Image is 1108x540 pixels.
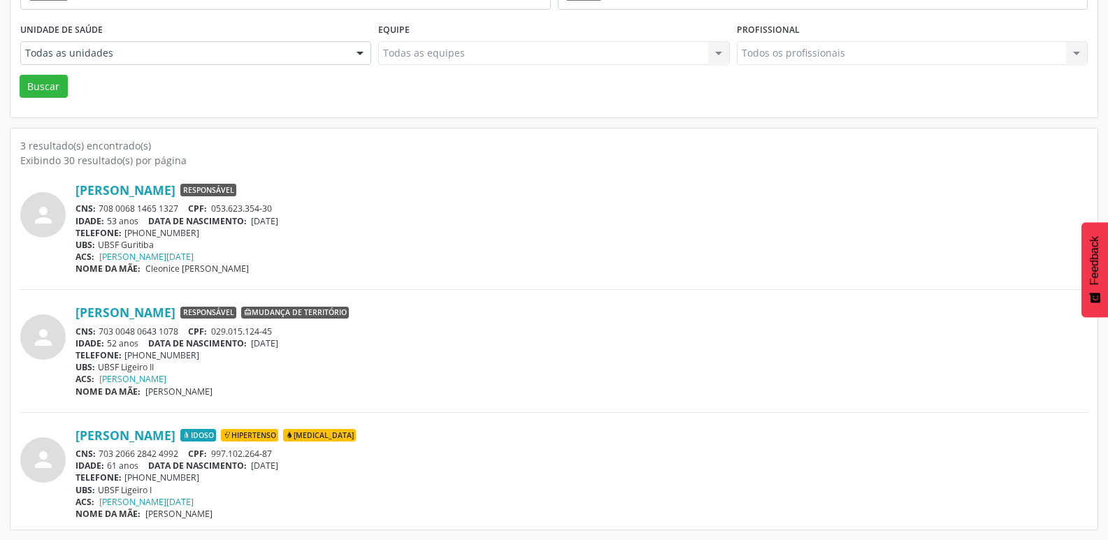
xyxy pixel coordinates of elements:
div: [PHONE_NUMBER] [75,349,1088,361]
span: ACS: [75,373,94,385]
span: DATA DE NASCIMENTO: [148,460,247,472]
span: CNS: [75,326,96,337]
i: person [31,447,56,472]
span: ACS: [75,496,94,508]
div: 3 resultado(s) encontrado(s) [20,138,1088,153]
span: TELEFONE: [75,349,122,361]
label: Equipe [378,20,410,41]
span: ACS: [75,251,94,263]
span: TELEFONE: [75,227,122,239]
span: [DATE] [251,337,278,349]
div: UBSF Ligeiro II [75,361,1088,373]
span: CNS: [75,448,96,460]
span: Responsável [180,307,236,319]
label: Profissional [737,20,800,41]
span: [PERSON_NAME] [145,508,213,520]
a: [PERSON_NAME] [75,305,175,320]
span: NOME DA MÃE: [75,386,141,397]
span: 997.102.264-87 [211,448,272,460]
a: [PERSON_NAME][DATE] [99,251,194,263]
span: [DATE] [251,215,278,227]
span: [DATE] [251,460,278,472]
span: 053.623.354-30 [211,203,272,214]
span: [MEDICAL_DATA] [283,429,356,442]
div: UBSF Guritiba [75,239,1088,251]
span: UBS: [75,361,95,373]
span: DATA DE NASCIMENTO: [148,337,247,349]
span: UBS: [75,239,95,251]
span: CPF: [188,203,207,214]
span: [PERSON_NAME] [145,386,213,397]
span: IDADE: [75,215,104,227]
div: 703 0048 0643 1078 [75,326,1088,337]
span: Todas as unidades [25,46,343,60]
span: DATA DE NASCIMENTO: [148,215,247,227]
i: person [31,203,56,228]
label: Unidade de saúde [20,20,103,41]
button: Buscar [20,75,68,98]
div: 61 anos [75,460,1088,472]
div: 52 anos [75,337,1088,349]
span: Cleonice [PERSON_NAME] [145,263,249,275]
div: 703 2066 2842 4992 [75,448,1088,460]
div: 708 0068 1465 1327 [75,203,1088,214]
span: 029.015.124-45 [211,326,272,337]
span: Hipertenso [221,429,278,442]
div: [PHONE_NUMBER] [75,227,1088,239]
span: IDADE: [75,460,104,472]
a: [PERSON_NAME] [99,373,166,385]
div: [PHONE_NUMBER] [75,472,1088,483]
span: TELEFONE: [75,472,122,483]
span: Idoso [180,429,216,442]
span: CNS: [75,203,96,214]
button: Feedback - Mostrar pesquisa [1081,222,1108,317]
a: [PERSON_NAME] [75,182,175,198]
span: CPF: [188,326,207,337]
span: IDADE: [75,337,104,349]
div: UBSF Ligeiro I [75,484,1088,496]
span: NOME DA MÃE: [75,263,141,275]
span: UBS: [75,484,95,496]
span: Feedback [1088,236,1101,285]
i: person [31,325,56,350]
span: Mudança de território [241,307,349,319]
span: CPF: [188,448,207,460]
div: Exibindo 30 resultado(s) por página [20,153,1088,168]
a: [PERSON_NAME] [75,428,175,443]
div: 53 anos [75,215,1088,227]
a: [PERSON_NAME][DATE] [99,496,194,508]
span: NOME DA MÃE: [75,508,141,520]
span: Responsável [180,184,236,196]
